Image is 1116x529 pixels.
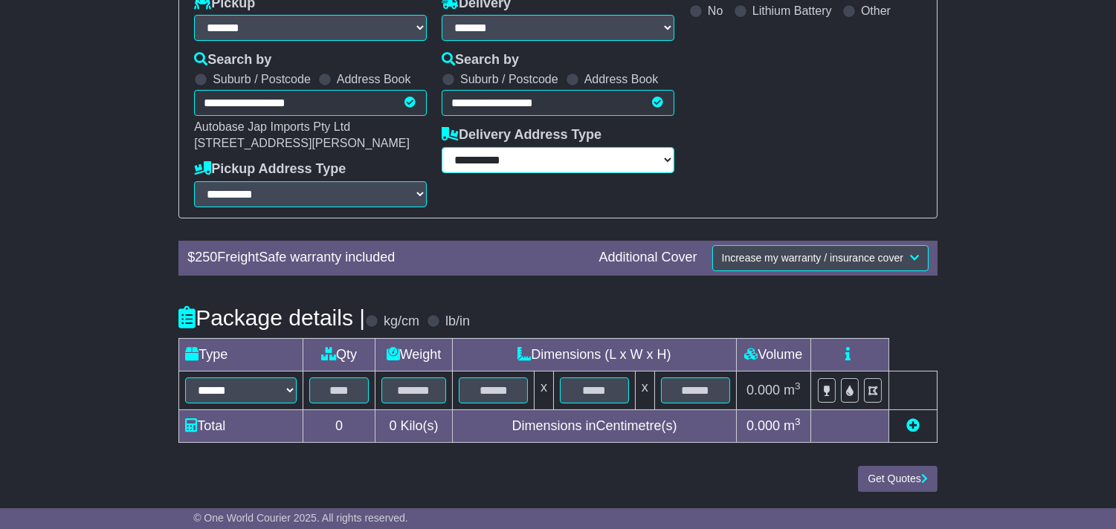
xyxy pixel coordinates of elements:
div: $ FreightSafe warranty included [180,250,591,266]
label: Delivery Address Type [442,127,601,143]
label: Other [861,4,891,18]
a: Add new item [906,418,920,433]
label: Search by [194,52,271,68]
span: [STREET_ADDRESS][PERSON_NAME] [194,137,410,149]
label: Pickup Address Type [194,161,346,178]
label: Address Book [337,72,411,86]
h4: Package details | [178,305,365,330]
label: Lithium Battery [752,4,832,18]
sup: 3 [795,416,801,427]
label: Search by [442,52,519,68]
td: Total [179,409,303,442]
span: m [784,383,801,397]
td: Dimensions (L x W x H) [453,338,737,371]
td: x [635,371,654,409]
td: Volume [736,338,810,371]
span: 250 [195,250,217,264]
span: Autobase Jap Imports Pty Ltd [194,120,350,133]
label: No [708,4,723,18]
td: Dimensions in Centimetre(s) [453,409,737,442]
td: Qty [303,338,375,371]
span: Increase my warranty / insurance cover [722,252,903,264]
td: Weight [375,338,452,371]
span: m [784,418,801,433]
td: 0 [303,409,375,442]
button: Increase my warranty / insurance cover [712,245,929,271]
div: Additional Cover [592,250,705,266]
td: Type [179,338,303,371]
span: 0 [390,418,397,433]
label: kg/cm [384,314,419,330]
label: Suburb / Postcode [213,72,311,86]
label: Suburb / Postcode [460,72,558,86]
td: x [535,371,554,409]
span: 0.000 [746,418,780,433]
label: Address Book [584,72,659,86]
button: Get Quotes [858,466,938,492]
td: Kilo(s) [375,409,452,442]
label: lb/in [445,314,470,330]
span: © One World Courier 2025. All rights reserved. [193,512,408,524]
sup: 3 [795,380,801,392]
span: 0.000 [746,383,780,397]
